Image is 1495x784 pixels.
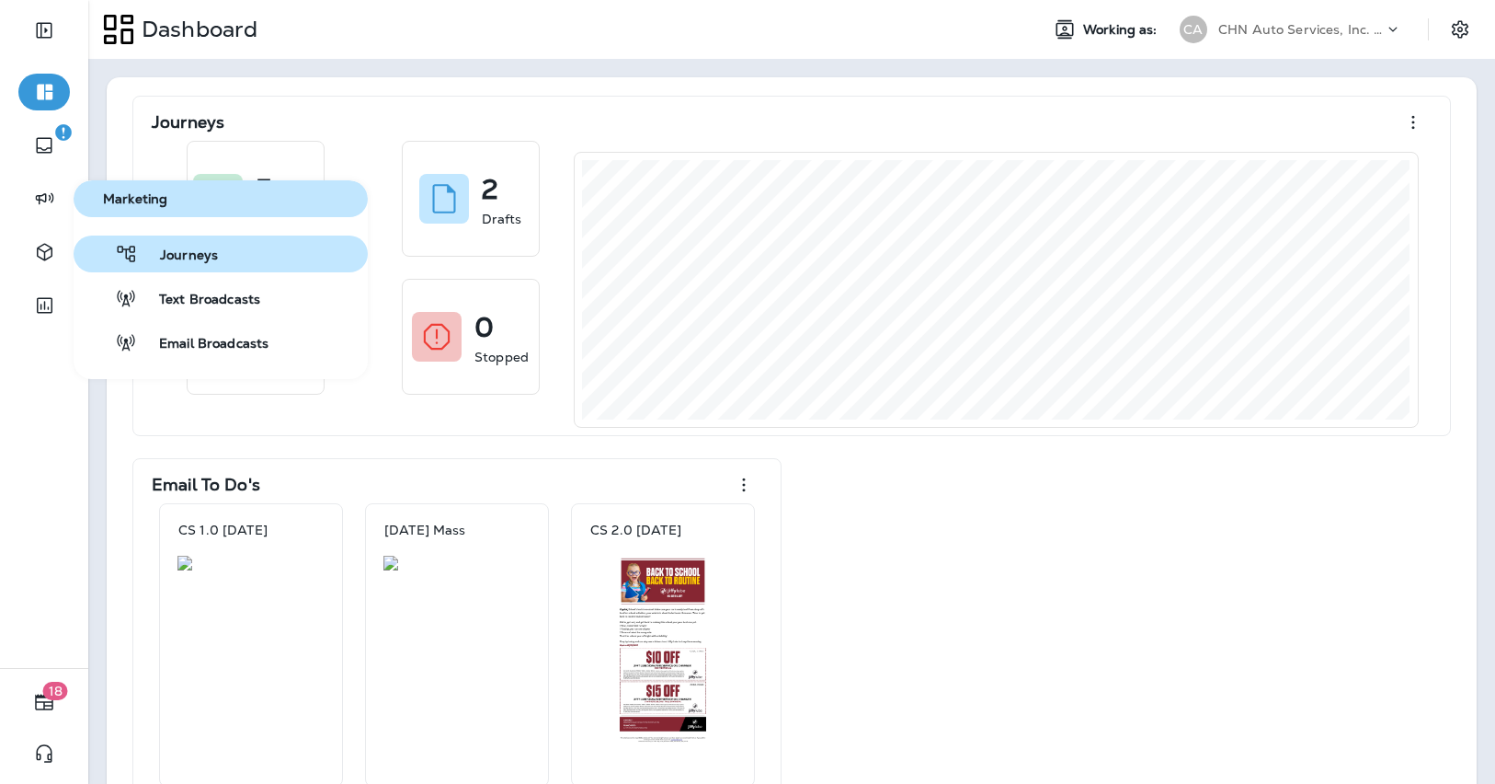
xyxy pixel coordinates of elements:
p: Stopped [474,348,529,366]
span: Text Broadcasts [137,292,260,309]
p: 2 [482,180,498,199]
span: Email Broadcasts [137,336,268,353]
p: Dashboard [134,16,257,43]
p: CS 1.0 [DATE] [178,523,268,537]
p: CHN Auto Services, Inc. dba Jiffy Lube [1218,22,1384,37]
button: Text Broadcasts [74,280,368,317]
button: Email Broadcasts [74,324,368,361]
button: Marketing [74,180,368,217]
p: Journeys [152,113,224,132]
p: Email To Do's [152,476,260,494]
p: CS 2.0 [DATE] [590,523,681,537]
img: c4c3cd08-cae7-4637-8bc2-278ff006640b.jpg [177,556,325,571]
img: 63061c66-bd61-4ff4-82e1-f0f642fecac2.jpg [589,556,736,744]
p: [DATE] Mass [384,523,466,537]
span: Marketing [81,191,360,207]
p: 0 [474,318,494,337]
div: CA [1180,16,1207,43]
img: 13ebbe50-be4a-471c-8fef-bce7d492d556.jpg [383,556,531,571]
button: Expand Sidebar [18,12,70,49]
p: Drafts [482,210,522,228]
span: Journeys [138,248,218,265]
span: Working as: [1083,22,1161,38]
span: 18 [43,682,68,700]
button: Journeys [74,236,368,272]
button: Settings [1444,13,1477,46]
